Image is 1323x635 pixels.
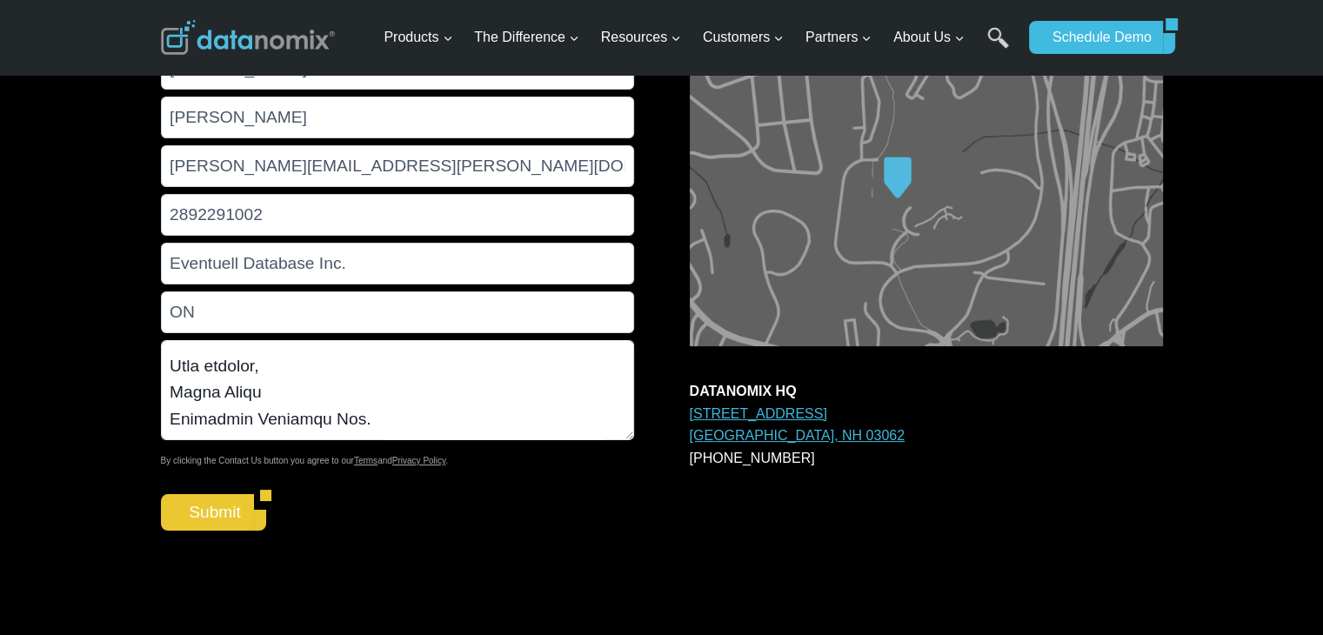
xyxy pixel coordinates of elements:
input: Work e-mail [161,145,634,187]
a: Schedule Demo [1029,21,1163,54]
p: By clicking the Contact Us button you agree to our and . [161,454,634,468]
span: About Us [893,26,965,49]
span: Partners [805,26,872,49]
input: State [161,291,634,333]
span: Resources [601,26,681,49]
span: The Difference [474,26,579,49]
form: Contact form [161,48,634,531]
strong: DATANOMIX HQ [690,384,797,398]
span: Customers [703,26,784,49]
nav: Primary Navigation [377,10,1020,66]
input: Submit [161,494,255,531]
img: Datanomix [161,20,335,55]
span: Products [384,26,452,49]
a: [STREET_ADDRESS][GEOGRAPHIC_DATA], NH 03062 [690,406,905,444]
input: Company [161,243,634,284]
input: Last Name [161,97,634,138]
a: Search [987,27,1009,66]
p: [PHONE_NUMBER] [690,380,1163,469]
a: Privacy Policy [392,456,446,465]
a: Terms [354,456,378,465]
input: Phone Number [161,194,634,236]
